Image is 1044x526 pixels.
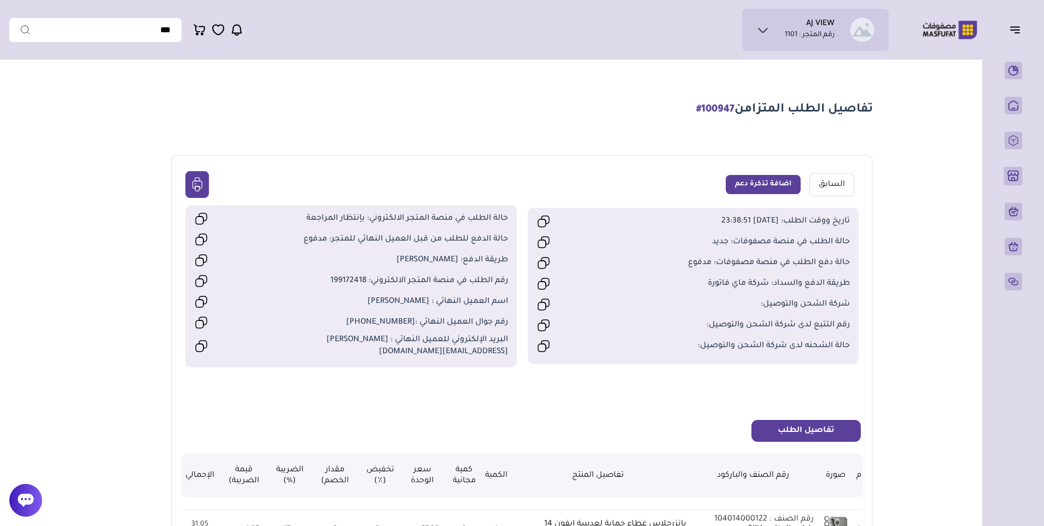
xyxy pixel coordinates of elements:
th: تخفيض (٪) [359,454,401,498]
span: حالة الطلب في منصة المتجر الالكتروني: بإنتظار المراجعة [272,213,508,225]
span: تاريخ ووقت الطلب: [DATE] 23:38:51 [615,215,850,227]
p: رقم المتجر : 1101 [785,30,835,41]
th: صورة [816,454,855,498]
span: طريقة الدفع والسداد: شركة ماي فاتورة [615,278,850,290]
th: الإجمالي [181,454,219,498]
th: م [855,454,863,498]
img: AJ VIEW [850,17,874,42]
th: الكمية [485,454,508,498]
span: رقم الطلب في منصة المتجر الالكتروني: 199172418 [272,275,508,287]
span: البريد الإلكتروني للعميل النهائي : [PERSON_NAME][EMAIL_ADDRESS][DOMAIN_NAME] [272,334,508,359]
a: السابق [809,173,854,196]
span: حالة الدفع للطلب من قبل العميل النهائي للمتجر: مدفوع [272,233,508,246]
h1: AJ VIEW [806,19,835,30]
span: رقم التتبع لدى شركة الشحن والتوصيل: [615,319,850,331]
span: طريقة الدفع: [PERSON_NAME] [272,254,508,266]
span: رقم جوال العميل النهائي : [272,317,508,329]
span: حالة الشحنه لدى شركة الشحن والتوصيل: [615,340,850,352]
span: شركة الشحن والتوصيل: [615,299,850,311]
img: Logo [915,19,985,40]
button: تفاصيل الطلب [751,420,861,442]
th: مقدار الخصم) [311,454,359,498]
span: اسم العميل النهائي : [PERSON_NAME] [272,296,508,308]
th: سعر الوحدة [401,454,444,498]
h1: تفاصيل الطلب المتزامن [696,101,873,119]
span: [PHONE_NUMBER] [346,318,415,327]
span: حالة دفع الطلب في منصة مصفوفات: مدفوع [615,257,850,269]
span: حالة الطلب في منصة مصفوفات: جديد [615,236,850,248]
th: تفاصيل المنتج [508,454,689,498]
span: #100947 [696,104,734,115]
th: كمية مجانية [444,454,485,498]
button: اضافة تذكرة دعم [726,175,801,194]
p: رقم الصنف : 104014000122 [692,515,814,524]
th: قيمة الضريبة) [219,454,269,498]
th: رقم الصنف والباركود [689,454,816,498]
th: الضريبة (%) [269,454,311,498]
